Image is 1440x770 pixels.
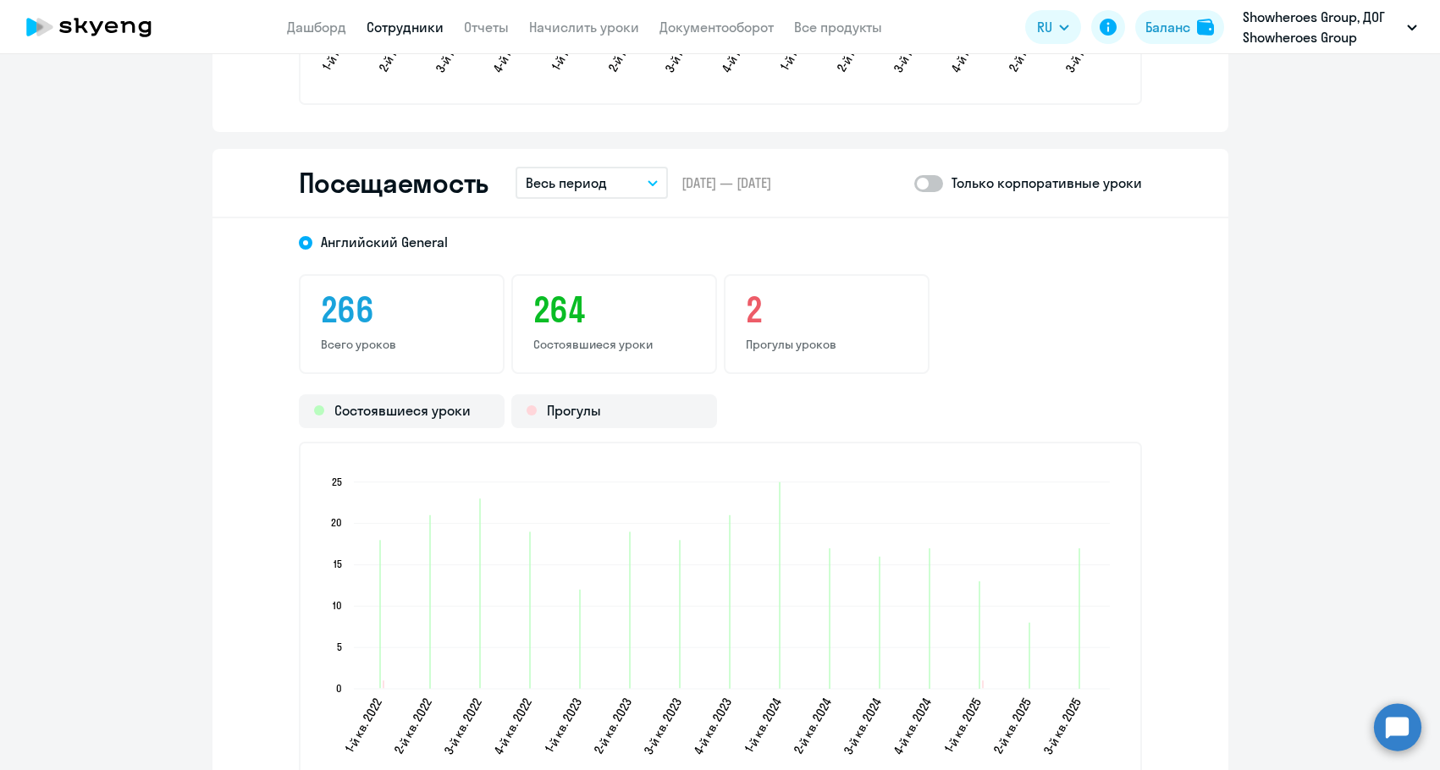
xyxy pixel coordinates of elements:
[333,599,342,612] text: 10
[829,548,830,689] path: 2024-06-27T21:00:00.000Z Состоявшиеся уроки 17
[741,696,784,755] text: 1-й кв. 2024
[1025,10,1081,44] button: RU
[1037,17,1052,37] span: RU
[529,531,531,688] path: 2022-12-29T21:00:00.000Z Состоявшиеся уроки 19
[1135,10,1224,44] button: Балансbalance
[982,680,984,688] path: 2024-12-31T21:00:00.000Z Прогулы 1
[334,558,342,570] text: 15
[1234,7,1426,47] button: Showheroes Group, ДОГ Showheroes Group
[679,540,681,688] path: 2023-09-18T21:00:00.000Z Состоявшиеся уроки 18
[390,696,434,756] text: 2-й кв. 2022
[879,557,880,689] path: 2024-09-26T21:00:00.000Z Состоявшиеся уроки 16
[341,696,384,755] text: 1-й кв. 2022
[1079,548,1080,689] path: 2025-09-03T21:00:00.000Z Состоявшиеся уроки 17
[941,696,984,755] text: 1-й кв. 2025
[590,696,634,756] text: 2-й кв. 2023
[729,515,731,689] path: 2023-12-28T21:00:00.000Z Состоявшиеся уроки 21
[1029,623,1030,689] path: 2025-06-29T21:00:00.000Z Состоявшиеся уроки 8
[464,19,509,36] a: Отчеты
[337,641,342,653] text: 5
[529,19,639,36] a: Начислить уроки
[331,516,342,529] text: 20
[511,394,717,428] div: Прогулы
[299,394,505,428] div: Состоявшиеся уроки
[516,167,668,199] button: Весь период
[1145,17,1190,37] div: Баланс
[579,590,581,689] path: 2023-03-26T21:00:00.000Z Состоявшиеся уроки 12
[367,19,444,36] a: Сотрудники
[952,173,1142,193] p: Только корпоративные уроки
[379,540,381,688] path: 2022-03-25T21:00:00.000Z Состоявшиеся уроки 18
[1243,7,1400,47] p: Showheroes Group, ДОГ Showheroes Group
[321,233,448,251] span: Английский General
[526,173,607,193] p: Весь период
[979,581,980,689] path: 2024-12-31T21:00:00.000Z Состоявшиеся уроки 13
[690,696,735,757] text: 4-й кв. 2023
[299,166,488,200] h2: Посещаемость
[779,482,781,689] path: 2024-03-28T21:00:00.000Z Состоявшиеся уроки 25
[336,682,342,695] text: 0
[629,531,631,688] path: 2023-06-29T21:00:00.000Z Состоявшиеся уроки 19
[929,548,930,689] path: 2024-12-25T21:00:00.000Z Состоявшиеся уроки 17
[332,476,342,488] text: 25
[479,498,481,688] path: 2022-09-27T21:00:00.000Z Состоявшиеся уроки 23
[490,696,535,757] text: 4-й кв. 2022
[794,19,882,36] a: Все продукты
[890,696,935,757] text: 4-й кв. 2024
[790,696,834,756] text: 2-й кв. 2024
[321,289,483,330] h3: 266
[990,696,1034,756] text: 2-й кв. 2025
[533,289,695,330] h3: 264
[681,173,771,192] span: [DATE] — [DATE]
[287,19,346,36] a: Дашборд
[746,337,908,352] p: Прогулы уроков
[440,696,485,757] text: 3-й кв. 2022
[746,289,908,330] h3: 2
[533,337,695,352] p: Состоявшиеся уроки
[1197,19,1214,36] img: balance
[659,19,774,36] a: Документооборот
[541,696,584,755] text: 1-й кв. 2023
[321,337,483,352] p: Всего уроков
[640,696,685,757] text: 3-й кв. 2023
[429,515,431,689] path: 2022-06-16T21:00:00.000Z Состоявшиеся уроки 21
[1040,696,1084,757] text: 3-й кв. 2025
[383,680,384,688] path: 2022-03-25T21:00:00.000Z Прогулы 1
[840,696,885,757] text: 3-й кв. 2024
